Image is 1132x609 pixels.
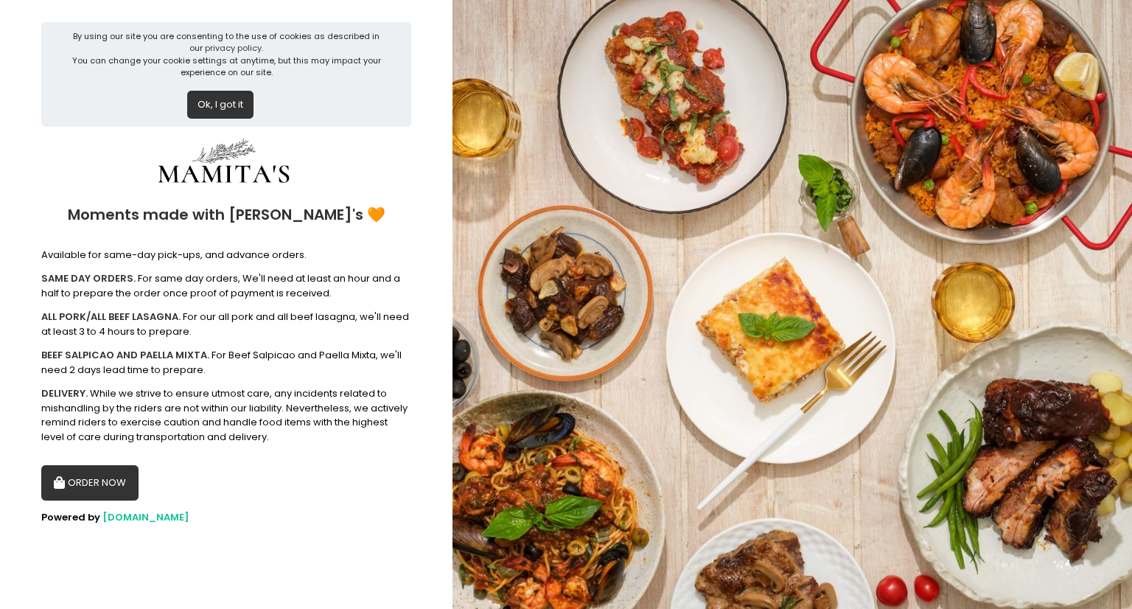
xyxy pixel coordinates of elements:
[41,348,209,362] b: BEEF SALPICAO AND PAELLA MIXTA.
[41,465,139,501] button: ORDER NOW
[41,310,181,324] b: ALL PORK/ALL BEEF LASAGNA.
[41,192,411,238] div: Moments made with [PERSON_NAME]'s 🧡
[41,348,411,377] div: For Beef Salpicao and Paella Mixta, we'll need 2 days lead time to prepare.
[66,30,387,79] div: By using our site you are consenting to the use of cookies as described in our You can change you...
[113,136,335,192] img: Mamitas PH
[205,42,263,54] a: privacy policy.
[187,91,254,119] button: Ok, I got it
[41,271,136,285] b: SAME DAY ORDERS.
[41,271,411,300] div: For same day orders, We'll need at least an hour and a half to prepare the order once proof of pa...
[41,310,411,338] div: For our all pork and all beef lasagna, we'll need at least 3 to 4 hours to prepare.
[41,386,88,400] b: DELIVERY.
[41,510,411,525] div: Powered by
[41,386,411,444] div: While we strive to ensure utmost care, any incidents related to mishandling by the riders are not...
[41,248,411,262] div: Available for same-day pick-ups, and advance orders.
[102,510,189,524] a: [DOMAIN_NAME]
